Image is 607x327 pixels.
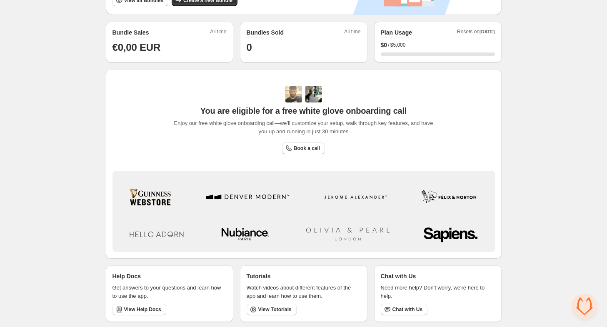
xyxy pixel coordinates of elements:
[247,272,271,280] p: Tutorials
[247,41,361,54] h1: 0
[572,294,597,319] div: Aprire la chat
[285,86,302,102] img: Adi
[381,28,412,37] h2: Plan Usage
[112,41,227,54] h1: €0,00 EUR
[344,28,360,37] span: All time
[112,304,166,315] a: View Help Docs
[480,29,495,34] span: [DATE]
[381,41,495,49] div: /
[381,41,387,49] span: $ 0
[381,284,495,300] p: Need more help? Don't worry, we're here to help.
[247,284,361,300] p: Watch videos about different features of the app and learn how to use them.
[282,142,325,154] a: Book a call
[247,28,284,37] h2: Bundles Sold
[112,284,227,300] p: Get answers to your questions and learn how to use the app.
[258,306,292,313] span: View Tutorials
[200,106,407,116] span: You are eligible for a free white glove onboarding call
[170,119,437,136] span: Enjoy our free white glove onboarding call—we'll customize your setup, walk through key features,...
[392,306,423,313] span: Chat with Us
[457,28,495,37] span: Resets on
[112,28,149,37] h2: Bundle Sales
[294,145,320,152] span: Book a call
[381,304,428,315] button: Chat with Us
[124,306,161,313] span: View Help Docs
[390,42,406,48] span: $5,000
[210,28,226,37] span: All time
[247,304,297,315] a: View Tutorials
[112,272,141,280] p: Help Docs
[305,86,322,102] img: Prakhar
[381,272,416,280] p: Chat with Us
